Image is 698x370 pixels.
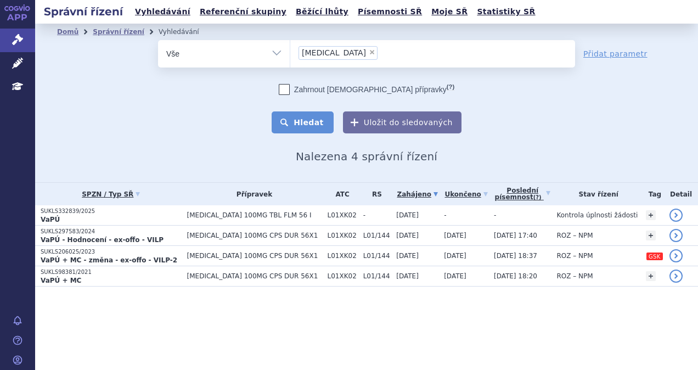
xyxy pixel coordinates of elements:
a: Písemnosti SŘ [354,4,425,19]
a: Ukončeno [444,187,488,202]
strong: VaPÚ [41,216,60,223]
span: [DATE] [396,211,419,219]
a: detail [669,270,683,283]
span: [DATE] [396,252,419,260]
label: Zahrnout [DEMOGRAPHIC_DATA] přípravky [279,84,454,95]
span: [DATE] [444,252,466,260]
abbr: (?) [533,194,542,201]
span: Nalezena 4 správní řízení [296,150,437,163]
th: Tag [640,183,664,205]
a: Zahájeno [396,187,438,202]
a: Běžící lhůty [292,4,352,19]
th: Detail [664,183,698,205]
th: Přípravek [182,183,322,205]
span: [MEDICAL_DATA] 100MG CPS DUR 56X1 [187,232,322,239]
span: L01XK02 [328,252,358,260]
span: L01/144 [363,232,391,239]
th: ATC [322,183,358,205]
a: Přidat parametr [583,48,648,59]
a: Referenční skupiny [196,4,290,19]
span: [DATE] [396,232,419,239]
span: ROZ – NPM [556,252,593,260]
span: - [363,211,391,219]
span: [MEDICAL_DATA] 100MG CPS DUR 56X1 [187,252,322,260]
a: + [646,271,656,281]
span: [DATE] [444,232,466,239]
span: L01XK02 [328,232,358,239]
button: Hledat [272,111,334,133]
span: - [444,211,446,219]
span: [DATE] 18:20 [494,272,537,280]
a: detail [669,229,683,242]
a: Vyhledávání [132,4,194,19]
a: Domů [57,28,78,36]
a: Správní řízení [93,28,144,36]
span: [MEDICAL_DATA] 100MG CPS DUR 56X1 [187,272,322,280]
a: Statistiky SŘ [474,4,538,19]
a: Poslednípísemnost(?) [494,183,551,205]
span: [DATE] [444,272,466,280]
p: SUKLS98381/2021 [41,268,182,276]
li: Vyhledávání [159,24,213,40]
strong: VaPÚ + MC [41,277,81,284]
span: [DATE] [396,272,419,280]
a: Moje SŘ [428,4,471,19]
span: L01/144 [363,252,391,260]
th: RS [358,183,391,205]
p: SUKLS332839/2025 [41,208,182,215]
a: detail [669,209,683,222]
a: + [646,231,656,240]
button: Uložit do sledovaných [343,111,461,133]
span: L01/144 [363,272,391,280]
p: SUKLS206025/2023 [41,248,182,256]
a: detail [669,249,683,262]
span: × [369,49,375,55]
span: [MEDICAL_DATA] [302,49,366,57]
input: [MEDICAL_DATA] [381,46,387,59]
span: [DATE] 17:40 [494,232,537,239]
p: SUKLS297583/2024 [41,228,182,236]
span: ROZ – NPM [556,232,593,239]
a: + [646,210,656,220]
li: otezla [299,46,378,60]
span: L01XK02 [328,272,358,280]
span: - [494,211,496,219]
span: [DATE] 18:37 [494,252,537,260]
span: Kontrola úplnosti žádosti [556,211,638,219]
a: SPZN / Typ SŘ [41,187,182,202]
abbr: (?) [447,83,454,91]
th: Stav řízení [551,183,640,205]
h2: Správní řízení [35,4,132,19]
strong: VaPÚ + MC - změna - ex-offo - VILP-2 [41,256,177,264]
span: L01XK02 [328,211,358,219]
span: [MEDICAL_DATA] 100MG TBL FLM 56 I [187,211,322,219]
span: ROZ – NPM [556,272,593,280]
strong: VaPÚ - Hodnocení - ex-offo - VILP [41,236,164,244]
